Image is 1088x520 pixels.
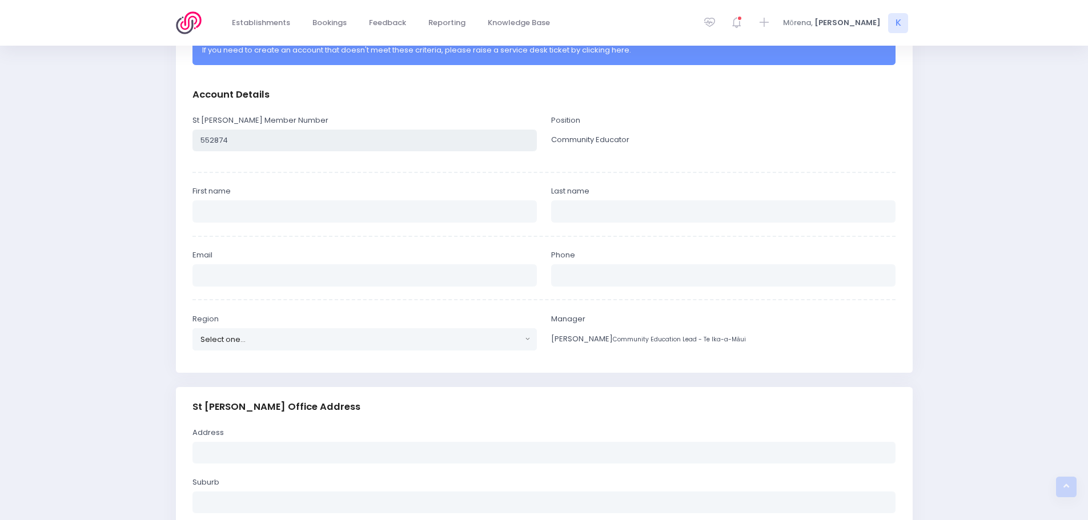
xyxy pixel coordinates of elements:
h3: St [PERSON_NAME] Office Address [192,401,360,413]
span: Reporting [428,17,465,29]
a: If you need to create an account that doesn't meet these criteria, please raise a service desk ti... [202,45,631,55]
label: Manager [551,313,585,325]
span: Knowledge Base [488,17,550,29]
label: First name [192,186,231,197]
a: Feedback [360,12,416,34]
span: Feedback [369,17,406,29]
label: Last name [551,186,589,197]
small: Community Education Lead - Te Ika-a-Māui [613,335,746,344]
span: Mōrena, [783,17,813,29]
span: K [888,13,908,33]
label: Suburb [192,477,219,488]
label: Email [192,249,212,261]
label: Region [192,313,219,325]
div: Select one... [200,334,522,345]
span: Bookings [312,17,347,29]
label: Address [192,427,224,438]
h3: Account Details [192,89,270,100]
span: Establishments [232,17,290,29]
p: Community Educator [551,130,896,151]
label: Phone [551,249,575,261]
span: [PERSON_NAME] [814,17,881,29]
a: Establishments [223,12,300,34]
a: Knowledge Base [479,12,560,34]
a: Reporting [419,12,475,34]
a: Bookings [303,12,356,34]
label: St [PERSON_NAME] Member Number [192,115,328,126]
button: Select one... [192,328,537,350]
img: Logo [176,11,208,34]
label: Position [551,115,580,126]
p: [PERSON_NAME] [551,328,896,350]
